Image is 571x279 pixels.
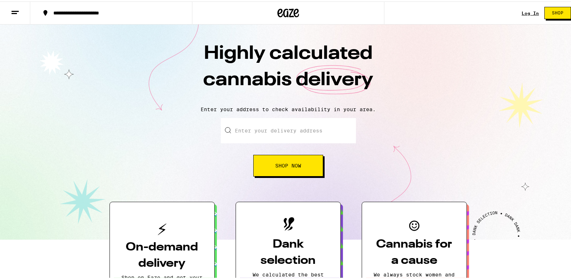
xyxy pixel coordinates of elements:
[221,117,356,142] input: Enter your delivery address
[275,162,301,167] span: Shop Now
[552,9,563,14] span: Shop
[544,5,571,18] button: Shop
[374,235,455,267] h3: Cannabis for a cause
[162,39,414,99] h1: Highly calculated cannabis delivery
[7,105,569,111] p: Enter your address to check availability in your area.
[253,153,323,175] button: Shop Now
[4,5,52,11] span: Hi. Need any help?
[247,235,329,267] h3: Dank selection
[121,238,203,270] h3: On-demand delivery
[522,9,539,14] a: Log In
